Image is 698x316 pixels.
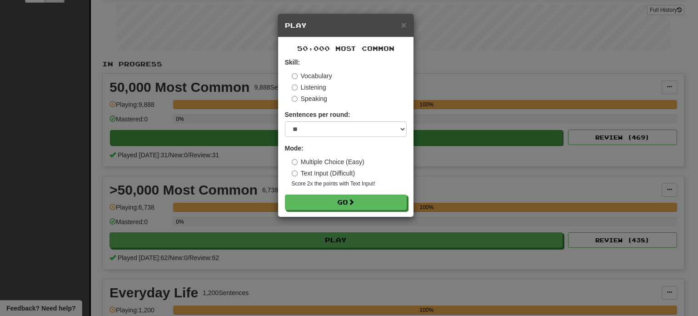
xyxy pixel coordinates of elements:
[292,169,355,178] label: Text Input (Difficult)
[401,20,406,30] button: Close
[292,73,298,79] input: Vocabulary
[285,21,407,30] h5: Play
[292,96,298,102] input: Speaking
[292,83,326,92] label: Listening
[292,159,298,165] input: Multiple Choice (Easy)
[285,110,350,119] label: Sentences per round:
[292,71,332,80] label: Vocabulary
[292,171,298,176] input: Text Input (Difficult)
[285,59,300,66] strong: Skill:
[297,45,394,52] span: 50,000 Most Common
[292,157,364,166] label: Multiple Choice (Easy)
[285,145,304,152] strong: Mode:
[292,85,298,90] input: Listening
[292,94,327,103] label: Speaking
[292,180,407,188] small: Score 2x the points with Text Input !
[401,20,406,30] span: ×
[285,195,407,210] button: Go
